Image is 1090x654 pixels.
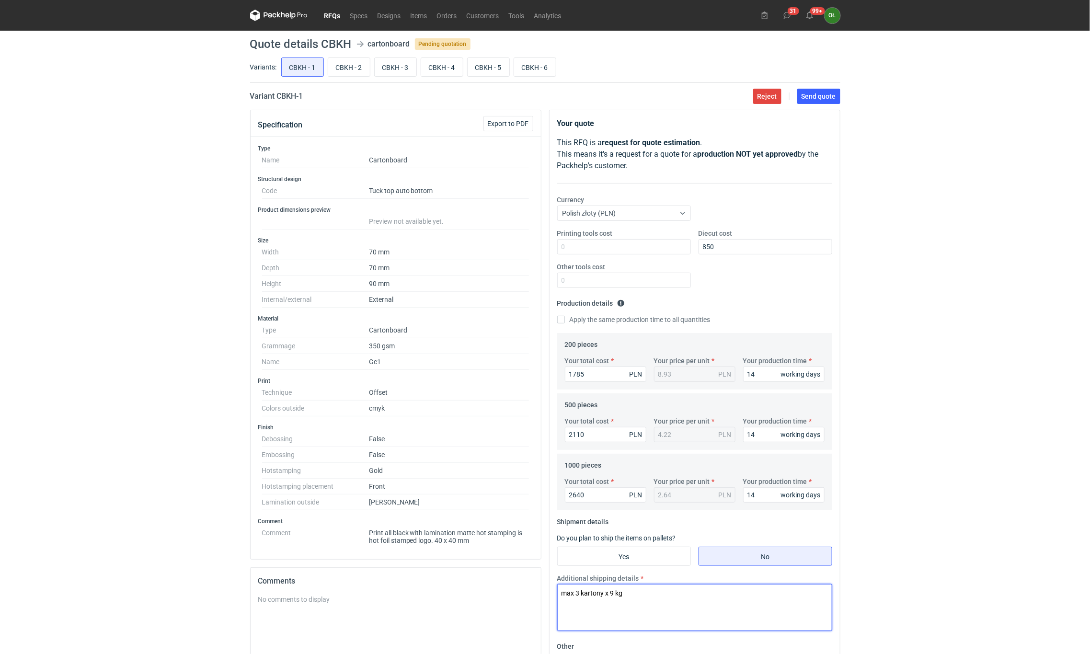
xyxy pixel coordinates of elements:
input: 0 [557,239,691,254]
dt: Code [262,183,369,199]
dt: Name [262,354,369,370]
legend: 500 pieces [565,397,598,409]
input: 0 [699,239,832,254]
div: Olga Łopatowicz [825,8,840,23]
div: working days [781,490,821,500]
div: No comments to display [258,595,533,604]
legend: 200 pieces [565,337,598,348]
div: PLN [630,430,643,439]
button: OŁ [825,8,840,23]
label: Currency [557,195,585,205]
dt: Internal/external [262,292,369,308]
dt: Lamination outside [262,494,369,510]
legend: Other [557,639,574,650]
label: CBKH - 1 [281,57,324,77]
dt: Grammage [262,338,369,354]
dd: Gc1 [369,354,529,370]
h2: Variant CBKH - 1 [250,91,303,102]
label: Apply the same production time to all quantities [557,315,711,324]
dt: Width [262,244,369,260]
dd: 70 mm [369,244,529,260]
label: Your price per unit [654,416,710,426]
label: Variants: [250,62,277,72]
h3: Material [258,315,533,322]
dt: Colors outside [262,401,369,416]
label: Other tools cost [557,262,606,272]
p: This RFQ is a . This means it's a request for a quote for a by the Packhelp's customer. [557,137,832,172]
dt: Debossing [262,431,369,447]
legend: Production details [557,296,625,307]
dd: Offset [369,385,529,401]
dd: 350 gsm [369,338,529,354]
h2: Comments [258,575,533,587]
input: 0 [743,487,825,503]
div: working days [781,430,821,439]
dd: External [369,292,529,308]
dd: Print all black with lamination matte hot stamping is hot foil stamped logo. 40 x 40 mm [369,525,529,544]
label: No [699,547,832,566]
h3: Type [258,145,533,152]
dd: 90 mm [369,276,529,292]
input: 0 [565,367,646,382]
span: Reject [757,93,777,100]
span: Pending quotation [415,38,470,50]
dd: Cartonboard [369,152,529,168]
label: Your production time [743,416,807,426]
svg: Packhelp Pro [250,10,308,21]
legend: Shipment details [557,514,609,526]
div: PLN [719,430,732,439]
dd: Cartonboard [369,322,529,338]
span: Preview not available yet. [369,218,444,225]
label: Do you plan to ship the items on pallets? [557,534,676,542]
dt: Comment [262,525,369,544]
dt: Depth [262,260,369,276]
button: 99+ [802,8,817,23]
h3: Finish [258,424,533,431]
dt: Technique [262,385,369,401]
dd: False [369,447,529,463]
label: Printing tools cost [557,229,613,238]
h3: Structural design [258,175,533,183]
span: Export to PDF [488,120,529,127]
dd: [PERSON_NAME] [369,494,529,510]
div: PLN [719,490,732,500]
a: Tools [504,10,529,21]
input: 0 [565,427,646,442]
input: 0 [743,367,825,382]
strong: Your quote [557,119,595,128]
input: 0 [565,487,646,503]
input: 0 [557,273,691,288]
div: PLN [630,369,643,379]
label: CBKH - 3 [374,57,417,77]
div: PLN [630,490,643,500]
label: Your total cost [565,416,609,426]
legend: 1000 pieces [565,458,602,469]
div: working days [781,369,821,379]
label: Additional shipping details [557,574,639,583]
a: Specs [345,10,373,21]
button: Specification [258,114,303,137]
dt: Hotstamping [262,463,369,479]
span: Polish złoty (PLN) [562,209,616,217]
label: Your production time [743,356,807,366]
a: Customers [462,10,504,21]
label: Your production time [743,477,807,486]
h3: Print [258,377,533,385]
dt: Name [262,152,369,168]
dt: Embossing [262,447,369,463]
label: Your total cost [565,477,609,486]
button: Export to PDF [483,116,533,131]
button: 31 [780,8,795,23]
dt: Height [262,276,369,292]
dd: Gold [369,463,529,479]
div: cartonboard [368,38,410,50]
a: Designs [373,10,406,21]
a: Items [406,10,432,21]
textarea: max 3 kartony x 9 kg [557,584,832,631]
label: Your price per unit [654,477,710,486]
button: Reject [753,89,781,104]
span: Send quote [802,93,836,100]
h3: Size [258,237,533,244]
label: CBKH - 2 [328,57,370,77]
